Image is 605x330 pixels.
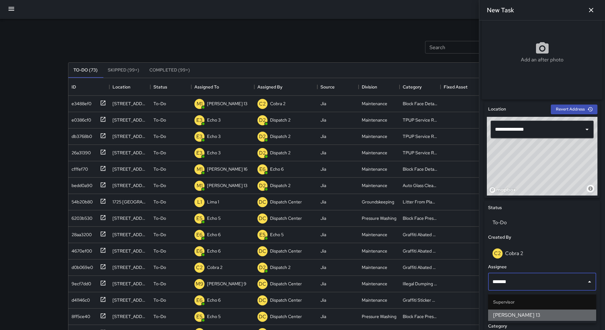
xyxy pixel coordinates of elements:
[403,297,437,303] div: Graffiti Sticker Abated Small
[320,100,326,107] div: Jia
[403,248,437,254] div: Graffiti Abated Large
[403,281,437,287] div: Illegal Dumping Removed
[207,166,247,172] p: [PERSON_NAME] 16
[320,297,326,303] div: Jia
[196,215,203,222] p: E5
[112,182,147,189] div: 529 17th Street
[259,182,266,190] p: D2
[362,281,387,287] div: Maintenance
[207,215,221,221] p: Echo 5
[362,182,387,189] div: Maintenance
[112,78,130,96] div: Location
[359,78,400,96] div: Division
[362,166,387,172] div: Maintenance
[112,199,147,205] div: 1725 Broadway
[72,78,76,96] div: ID
[197,182,203,190] p: M1
[362,215,396,221] div: Pressure Washing
[403,264,437,270] div: Graffiti Abated Large
[112,231,147,238] div: 1728 San Pablo Avenue
[196,247,203,255] p: E6
[196,280,203,288] p: M9
[153,215,166,221] p: To-Do
[362,248,387,254] div: Maintenance
[207,182,247,189] p: [PERSON_NAME] 13
[270,281,302,287] p: Dispatch Center
[493,311,591,319] span: [PERSON_NAME] 13
[153,78,167,96] div: Status
[320,264,326,270] div: Jia
[488,294,596,310] li: Supervisor
[444,78,468,96] div: Fixed Asset
[257,78,282,96] div: Assigned By
[207,150,221,156] p: Echo 3
[259,133,266,140] p: D2
[69,294,90,303] div: d41146c0
[270,215,302,221] p: Dispatch Center
[403,117,437,123] div: TPUP Service Requested
[207,133,221,139] p: Echo 3
[109,78,150,96] div: Location
[259,149,266,157] p: D2
[153,100,166,107] p: To-Do
[320,231,326,238] div: Jia
[403,231,437,238] div: Graffiti Abated Large
[196,133,203,140] p: E3
[207,313,221,320] p: Echo 5
[69,180,92,189] div: bedd0a90
[403,150,437,156] div: TPUP Service Requested
[103,63,144,78] button: Skipped (99+)
[403,313,437,320] div: Block Face Pressure Washed
[317,78,358,96] div: Source
[69,245,92,254] div: 4670ef00
[362,100,387,107] div: Maintenance
[153,166,166,172] p: To-Do
[194,78,219,96] div: Assigned To
[112,150,147,156] div: 326 23rd Street
[112,215,147,221] div: 428 13th Street
[69,262,93,270] div: d0b069e0
[153,313,166,320] p: To-Do
[259,297,266,304] p: DC
[207,199,219,205] p: Lima 1
[259,198,266,206] p: DC
[362,150,387,156] div: Maintenance
[441,78,481,96] div: Fixed Asset
[197,166,203,173] p: M1
[112,133,147,139] div: 824 Franklin Street
[153,248,166,254] p: To-Do
[153,133,166,139] p: To-Do
[362,297,387,303] div: Maintenance
[270,297,302,303] p: Dispatch Center
[196,264,203,271] p: C2
[259,100,266,108] p: C2
[196,313,203,321] p: E5
[362,78,377,96] div: Division
[69,311,90,320] div: 8ff5ce40
[259,231,266,239] p: E5
[403,100,437,107] div: Block Face Detailed
[259,247,266,255] p: DC
[112,248,147,254] div: 1900 Telegraph Avenue
[68,78,109,96] div: ID
[362,264,387,270] div: Maintenance
[362,199,394,205] div: Groundskeeping
[196,297,203,304] p: E6
[259,280,266,288] p: DC
[207,231,221,238] p: Echo 6
[207,100,247,107] p: [PERSON_NAME] 13
[153,297,166,303] p: To-Do
[153,150,166,156] p: To-Do
[403,199,437,205] div: Litter From Planter Removed
[207,281,246,287] p: [PERSON_NAME] 9
[69,213,92,221] div: 6203b530
[259,313,266,321] p: DC
[112,117,147,123] div: 338 24th Street
[270,248,302,254] p: Dispatch Center
[112,100,147,107] div: 1928 Telegraph Avenue
[69,147,91,156] div: 26a31390
[362,313,396,320] div: Pressure Washing
[400,78,441,96] div: Category
[270,166,284,172] p: Echo 6
[320,133,326,139] div: Jia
